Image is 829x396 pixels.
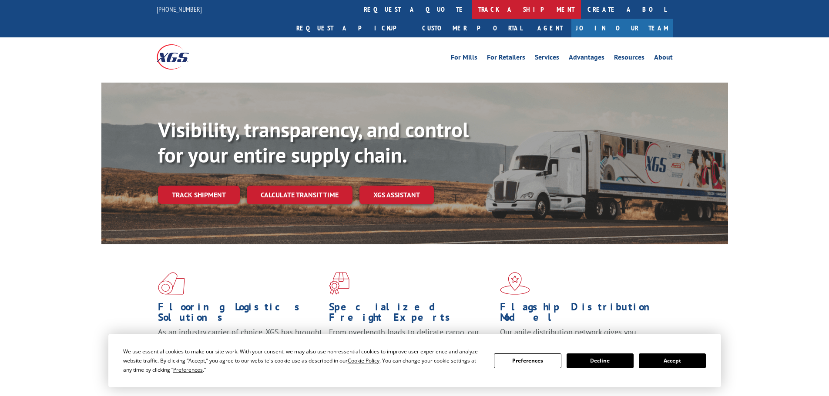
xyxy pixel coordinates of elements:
img: xgs-icon-flagship-distribution-model-red [500,272,530,295]
a: Join Our Team [571,19,673,37]
span: Cookie Policy [348,357,379,364]
a: Track shipment [158,186,240,204]
a: For Retailers [487,54,525,63]
span: As an industry carrier of choice, XGS has brought innovation and dedication to flooring logistics... [158,327,322,358]
button: Accept [639,353,706,368]
img: xgs-icon-total-supply-chain-intelligence-red [158,272,185,295]
a: Calculate transit time [247,186,352,204]
a: XGS ASSISTANT [359,186,434,204]
span: Our agile distribution network gives you nationwide inventory management on demand. [500,327,660,347]
div: We use essential cookies to make our site work. With your consent, we may also use non-essential ... [123,347,483,374]
a: Customer Portal [416,19,529,37]
span: Preferences [173,366,203,373]
a: Services [535,54,559,63]
a: About [654,54,673,63]
a: Advantages [569,54,604,63]
a: Agent [529,19,571,37]
h1: Flagship Distribution Model [500,302,665,327]
a: [PHONE_NUMBER] [157,5,202,13]
p: From overlength loads to delicate cargo, our experienced staff knows the best way to move your fr... [329,327,493,366]
h1: Specialized Freight Experts [329,302,493,327]
h1: Flooring Logistics Solutions [158,302,322,327]
button: Preferences [494,353,561,368]
a: For Mills [451,54,477,63]
div: Cookie Consent Prompt [108,334,721,387]
img: xgs-icon-focused-on-flooring-red [329,272,349,295]
a: Resources [614,54,644,63]
button: Decline [567,353,634,368]
a: Request a pickup [290,19,416,37]
b: Visibility, transparency, and control for your entire supply chain. [158,116,469,168]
